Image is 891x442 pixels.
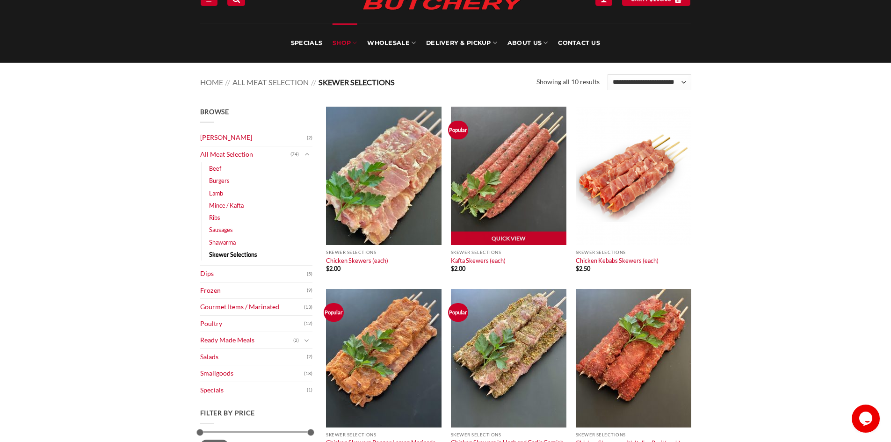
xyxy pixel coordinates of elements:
a: SHOP [333,23,357,63]
a: About Us [507,23,548,63]
a: Mince / Kafta [209,199,244,211]
a: Delivery & Pickup [426,23,497,63]
img: Chicken Skewers [326,107,442,245]
span: $ [451,265,454,272]
a: Gourmet Items / Marinated [200,299,304,315]
img: Chicken Kebabs Skewers [576,107,691,245]
a: Specials [200,382,307,399]
img: Chicken_Skewers_in_Herb_and_Garlic_Garnish [451,289,566,428]
span: (18) [304,367,312,381]
a: Skewer Selections [209,248,257,261]
a: Beef [209,162,221,174]
bdi: 2.50 [576,265,590,272]
span: (2) [307,350,312,364]
bdi: 2.00 [451,265,465,272]
p: Skewer Selections [451,432,566,437]
a: Specials [291,23,322,63]
a: Salads [200,349,307,365]
a: Ribs [209,211,220,224]
a: All Meat Selection [232,78,309,87]
span: // [311,78,316,87]
a: [PERSON_NAME] [200,130,307,146]
a: Smallgoods [200,365,304,382]
span: (1) [307,383,312,397]
a: Chicken Skewers (each) [326,257,388,264]
a: Frozen [200,283,307,299]
img: Chicken_Skewers_with_Italian_Basil [576,289,691,428]
a: Lamb [209,187,223,199]
span: (5) [307,267,312,281]
a: Contact Us [558,23,600,63]
a: Ready Made Meals [200,332,293,348]
p: Skewer Selections [576,432,691,437]
button: Toggle [301,149,312,159]
span: // [225,78,230,87]
a: All Meat Selection [200,146,290,163]
p: Skewer Selections [451,250,566,255]
p: Skewer Selections [326,250,442,255]
p: Skewer Selections [326,432,442,437]
a: Shawarma [209,236,236,248]
img: Kafta Skewers [451,107,566,245]
a: Dips [200,266,307,282]
span: (13) [304,300,312,314]
a: Quick View [451,232,566,246]
a: Wholesale [367,23,416,63]
a: Chicken Kebabs Skewers (each) [576,257,659,264]
a: Kafta Skewers (each) [451,257,506,264]
span: Browse [200,108,229,116]
select: Shop order [608,74,691,90]
span: (9) [307,283,312,297]
span: (74) [290,147,299,161]
span: $ [576,265,579,272]
p: Skewer Selections [576,250,691,255]
span: Skewer Selections [319,78,395,87]
iframe: chat widget [852,405,882,433]
a: Home [200,78,223,87]
a: Poultry [200,316,304,332]
span: (2) [293,333,299,348]
span: (12) [304,317,312,331]
bdi: 2.00 [326,265,340,272]
span: Filter by price [200,409,255,417]
a: Burgers [209,174,230,187]
img: Chicken_Skewers_Pepper_Lemon_Marinade [326,289,442,428]
p: Showing all 10 results [536,77,600,87]
span: $ [326,265,329,272]
span: (2) [307,131,312,145]
button: Toggle [301,335,312,346]
a: Sausages [209,224,233,236]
